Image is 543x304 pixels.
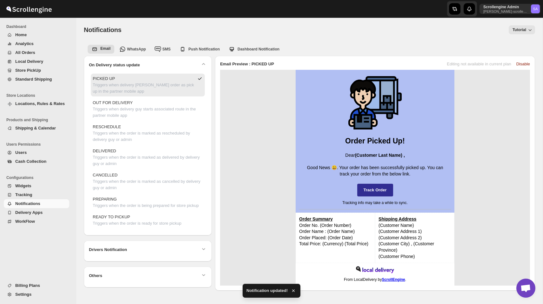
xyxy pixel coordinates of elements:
[91,194,205,211] button: PREPARINGTriggers when the order is being prepared for store pickup
[15,219,35,224] span: WorkFlow
[188,47,220,51] span: Push Notification
[93,76,194,82] p: PICKED UP
[299,222,372,229] p: Order No. (Order Number)
[93,100,203,106] p: OUT FOR DELIVERY
[151,45,174,54] button: whatsapp-tab
[379,222,451,229] p: (Customer Name)
[15,101,65,106] span: Locations, Rules & Rates
[15,77,52,82] span: Standard Shipping
[93,220,181,227] p: Triggers when the order is ready for store pickup
[15,68,41,73] span: Store PickUp
[4,290,69,299] button: Settings
[4,281,69,290] button: Billing Plans
[4,48,69,57] button: All Orders
[100,46,111,51] span: Email
[15,50,35,55] span: All Orders
[91,98,205,121] button: OUT FOR DELIVERYTriggers when delivery guy starts associated route in the partner mobile app
[533,7,538,11] text: SA
[4,190,69,199] button: Tracking
[513,28,526,32] span: Tutorial
[531,4,540,13] span: Scrollengine Admin
[15,159,46,164] span: Cash Collection
[15,41,34,46] span: Analytics
[91,170,205,193] button: CANCELLEDTriggers when the order is marked as cancelled by delivery guy or admin
[15,192,32,197] span: Tracking
[6,117,72,122] span: Products and Shipping
[93,202,199,209] p: Triggers when the order is being prepared for store pickup
[6,142,72,147] span: Users Permissions
[302,165,448,177] p: Good News 😃. Your order has been successfully picked up. You can track your order from the below ...
[88,45,114,54] button: email-tab
[93,148,203,154] p: DELIVERED
[4,157,69,166] button: Cash Collection
[15,283,40,288] span: Billing Plans
[127,47,146,51] span: WhatsApp
[238,47,279,51] span: Dashboard Notification
[379,216,416,221] strong: Shipping Address
[84,26,122,33] span: Notifications
[176,45,224,54] button: push-notification-tab
[342,201,408,205] span: Tracking info may take a whiie to sync.
[91,122,205,145] button: RESCHEDULETriggers when the order is marked as rescheduled by delivery guy or admin
[93,178,203,191] p: Triggers when the order is marked as cancelled by delivery guy or admin
[116,45,150,54] button: whatsapp-tab
[379,235,451,260] p: (Customer Address 2) (Customer City) , (Customer Province) (Customer Phone)
[516,61,530,67] span: Disable
[4,39,69,48] button: Analytics
[4,148,69,157] button: Users
[15,32,27,37] span: Home
[15,59,43,64] span: Local Delivery
[15,150,27,155] span: Users
[4,124,69,133] button: Shipping & Calendar
[5,1,53,17] img: ScrollEngine
[91,212,205,228] button: READY TO PICKUPTriggers when the order is ready for store pickup
[93,124,203,130] p: RESCHEDULE
[93,196,199,202] p: PREPARING
[483,4,528,10] p: Scrollengine Admin
[93,154,203,167] p: Triggers when the order is marked as delivered by delivery guy or admin
[4,30,69,39] button: Home
[93,214,181,220] p: READY TO PICKUP
[483,10,528,13] p: [PERSON_NAME]-scrollengine
[357,184,393,197] a: Track Order
[6,93,72,98] span: Store Locations
[299,235,372,247] p: Order Placed: (Order Date) Total Price: (Currency) (Total Price)
[93,82,194,95] p: Triggers when delivery [PERSON_NAME] order as pick up in the partner mobile app
[93,130,203,143] p: Triggers when the order is marked as rescheduled by delivery guy or admin
[162,47,171,51] span: SMS
[15,210,43,215] span: Delivery Apps
[89,247,127,253] h2: Drivers Notification
[6,175,72,180] span: Configurations
[516,279,535,298] div: Open chat
[4,217,69,226] button: WorkFlow
[15,183,31,188] span: Widgets
[509,25,535,34] button: Tutorial
[225,45,283,54] button: webapp-tab
[15,201,40,206] span: Notifications
[513,59,534,69] button: Disable
[246,287,288,294] span: Notification updated!
[379,228,451,235] p: (Customer Address 1)
[345,137,405,145] strong: Order Picked Up!
[93,172,203,178] p: CANCELLED
[6,24,72,29] span: Dashboard
[299,228,372,235] p: Order Name : (Order Name)
[364,188,387,192] strong: Track Order
[4,99,69,108] button: Locations, Rules & Rates
[4,208,69,217] button: Delivery Apps
[479,4,540,14] button: User menu
[91,146,205,169] button: DELIVEREDTriggers when the order is marked as delivered by delivery guy or admin
[89,62,140,68] h2: On Delivery status update
[302,152,448,165] p: Dear
[355,153,405,158] strong: (Customer Last Name) ,
[91,74,205,96] button: PICKED UPTriggers when delivery [PERSON_NAME] order as pick up in the partner mobile app
[344,277,406,282] span: From LocalDelivery by .
[220,61,274,67] h2: Email Preview : PICKED UP
[382,277,405,282] a: ScrollEngine
[93,106,203,119] p: Triggers when delivery guy starts associated route in the partner mobile app
[89,273,102,279] h2: Others
[299,216,333,221] strong: Order Summary
[15,292,31,297] span: Settings
[4,182,69,190] button: Widgets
